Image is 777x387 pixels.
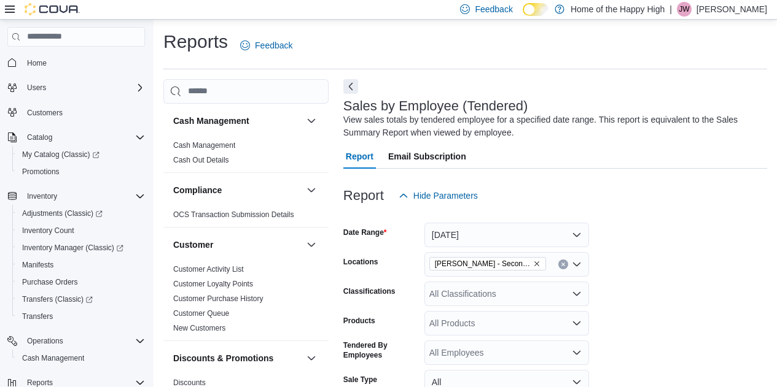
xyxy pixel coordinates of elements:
span: Report [346,144,373,169]
button: Promotions [12,163,150,180]
button: Inventory [2,188,150,205]
span: Email Subscription [388,144,466,169]
span: Customers [27,108,63,118]
p: Home of the Happy High [571,2,665,17]
span: JW [679,2,689,17]
a: Home [22,56,52,71]
a: Customers [22,105,68,120]
button: Open list of options [572,318,582,328]
button: Compliance [304,183,319,197]
p: [PERSON_NAME] [697,2,767,17]
button: Discounts & Promotions [304,351,319,366]
span: Manifests [22,260,53,270]
span: Customers [22,105,145,120]
span: Purchase Orders [17,275,145,289]
span: Users [27,83,46,93]
button: Open list of options [572,348,582,358]
a: Manifests [17,258,58,272]
button: Catalog [2,129,150,146]
h3: Compliance [173,184,222,196]
button: Inventory Count [12,222,150,239]
span: Catalog [22,130,145,145]
span: Purchase Orders [22,277,78,287]
button: Customer [304,237,319,252]
a: Transfers (Classic) [17,292,98,307]
button: Remove Warman - Second Ave - Prairie Records from selection in this group [533,260,541,267]
span: Transfers [17,309,145,324]
a: Inventory Count [17,223,79,238]
a: Purchase Orders [17,275,83,289]
div: Cash Management [163,138,329,172]
a: Cash Management [17,351,89,366]
button: Operations [22,334,68,348]
span: Feedback [475,3,512,15]
span: Cash Management [22,353,84,363]
span: Home [22,55,145,71]
h3: Discounts & Promotions [173,352,273,364]
a: Cash Out Details [173,156,229,164]
span: Promotions [17,164,145,179]
label: Tendered By Employees [343,340,420,360]
span: Dark Mode [523,16,523,17]
div: Compliance [163,207,329,227]
button: Users [22,80,51,95]
button: Compliance [173,184,302,196]
a: Inventory Manager (Classic) [12,239,150,256]
span: Warman - Second Ave - Prairie Records [429,257,546,270]
span: Cash Out Details [173,155,229,165]
button: Transfers [12,308,150,325]
span: Inventory Manager (Classic) [17,240,145,255]
h3: Customer [173,239,213,251]
a: New Customers [173,324,225,332]
label: Classifications [343,286,396,296]
button: Discounts & Promotions [173,352,302,364]
span: Home [27,58,47,68]
a: My Catalog (Classic) [12,146,150,163]
span: Hide Parameters [413,190,478,202]
button: Inventory [22,189,62,204]
a: Inventory Manager (Classic) [17,240,128,255]
a: Adjustments (Classic) [17,206,107,221]
h3: Report [343,188,384,203]
span: Customer Purchase History [173,294,264,304]
h1: Reports [163,29,228,54]
button: Cash Management [173,115,302,127]
a: Promotions [17,164,64,179]
button: Hide Parameters [394,183,483,208]
a: OCS Transaction Submission Details [173,210,294,219]
span: Manifests [17,258,145,272]
a: Customer Loyalty Points [173,280,253,288]
a: Feedback [235,33,297,58]
span: Customer Loyalty Points [173,279,253,289]
a: Customer Queue [173,309,229,318]
span: Inventory Count [22,226,74,236]
a: Discounts [173,378,206,387]
div: Jacob Williams [677,2,692,17]
span: Operations [22,334,145,348]
span: Catalog [27,132,52,142]
span: Customer Queue [173,308,229,318]
button: Catalog [22,130,57,145]
a: Customer Activity List [173,265,244,274]
button: Open list of options [572,289,582,299]
label: Products [343,316,375,326]
a: Customer Purchase History [173,294,264,303]
h3: Sales by Employee (Tendered) [343,99,528,113]
span: Cash Management [173,140,235,150]
span: [PERSON_NAME] - Second Ave - Prairie Records [435,258,531,270]
a: Transfers (Classic) [12,291,150,308]
button: Customers [2,104,150,121]
a: Adjustments (Classic) [12,205,150,222]
button: Customer [173,239,302,251]
label: Sale Type [343,375,377,385]
span: Adjustments (Classic) [17,206,145,221]
button: Open list of options [572,259,582,269]
span: Inventory Manager (Classic) [22,243,123,253]
span: Adjustments (Classic) [22,209,103,218]
button: Cash Management [12,350,150,367]
img: Cova [25,3,80,15]
label: Date Range [343,228,387,237]
button: Home [2,54,150,72]
span: Promotions [22,167,60,177]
